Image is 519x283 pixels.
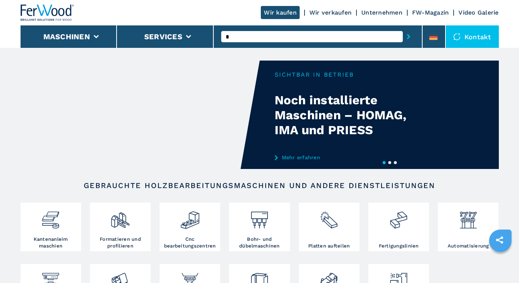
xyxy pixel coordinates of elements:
[110,204,130,230] img: squadratrici_2.png
[250,204,269,230] img: foratrici_inseritrici_2.png
[21,4,74,21] img: Ferwood
[368,203,429,251] a: Fertigungslinien
[43,32,90,41] button: Maschinen
[309,9,352,16] a: Wir verkaufen
[319,204,339,230] img: sezionatrici_2.png
[308,243,350,249] h3: Platten aufteilen
[361,9,402,16] a: Unternehmen
[453,33,461,40] img: Kontakt
[22,236,79,249] h3: Kantenanleim maschien
[458,9,498,16] a: Video Galerie
[21,203,81,251] a: Kantenanleim maschien
[403,28,414,45] button: submit-button
[92,236,149,249] h3: Formatieren und profilieren
[448,243,489,249] h3: Automatisierung
[446,25,499,48] div: Kontakt
[44,181,475,190] h2: Gebrauchte Holzbearbeitungsmaschinen und andere Dienstleistungen
[389,204,408,230] img: linee_di_produzione_2.png
[438,203,498,251] a: Automatisierung
[144,32,182,41] button: Services
[388,161,391,164] button: 2
[275,154,421,160] a: Mehr erfahren
[379,243,419,249] h3: Fertigungslinien
[261,6,300,19] a: Wir kaufen
[231,236,288,249] h3: Bohr- und dübelmaschinen
[160,203,220,251] a: Cnc bearbeitungszentren
[90,203,151,251] a: Formatieren und profilieren
[490,231,509,249] a: sharethis
[161,236,218,249] h3: Cnc bearbeitungszentren
[383,161,386,164] button: 1
[458,204,478,230] img: automazione.png
[180,204,200,230] img: centro_di_lavoro_cnc_2.png
[299,203,359,251] a: Platten aufteilen
[229,203,290,251] a: Bohr- und dübelmaschinen
[412,9,449,16] a: FW-Magazin
[21,61,260,169] video: Your browser does not support the video tag.
[394,161,397,164] button: 3
[41,204,61,230] img: bordatrici_1.png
